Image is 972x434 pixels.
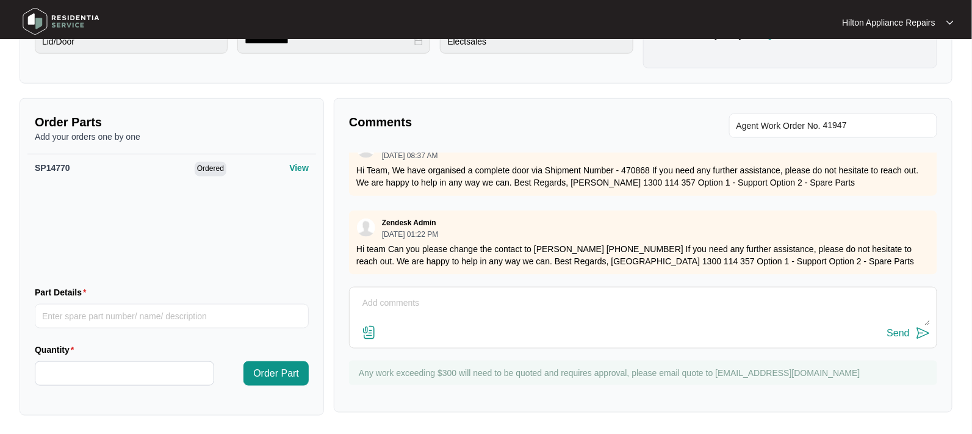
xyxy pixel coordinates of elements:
[349,114,635,131] p: Comments
[382,218,436,228] p: Zendesk Admin
[382,152,438,159] p: [DATE] 08:37 AM
[35,362,214,385] input: Quantity
[35,304,309,328] input: Part Details
[35,114,309,131] p: Order Parts
[289,162,309,174] p: View
[195,162,226,176] span: Ordered
[887,325,931,342] button: Send
[243,361,309,386] button: Order Part
[35,344,79,356] label: Quantity
[356,164,930,189] p: Hi Team, We have organised a complete door via Shipment Number - 470868 If you need any further a...
[253,366,299,381] span: Order Part
[359,367,931,379] p: Any work exceeding $300 will need to be quoted and requires approval, please email quote to [EMAI...
[946,20,954,26] img: dropdown arrow
[823,118,930,133] input: Add Agent Work Order No.
[887,328,910,339] div: Send
[916,326,931,341] img: send-icon.svg
[736,118,821,133] span: Agent Work Order No.
[35,163,70,173] span: SP14770
[356,243,930,267] p: Hi team Can you please change the contact to [PERSON_NAME] [PHONE_NUMBER] If you need any further...
[382,231,438,238] p: [DATE] 01:22 PM
[842,16,935,29] p: Hilton Appliance Repairs
[362,325,376,340] img: file-attachment-doc.svg
[35,131,309,143] p: Add your orders one by one
[35,286,92,298] label: Part Details
[18,3,104,40] img: residentia service logo
[357,219,375,237] img: user.svg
